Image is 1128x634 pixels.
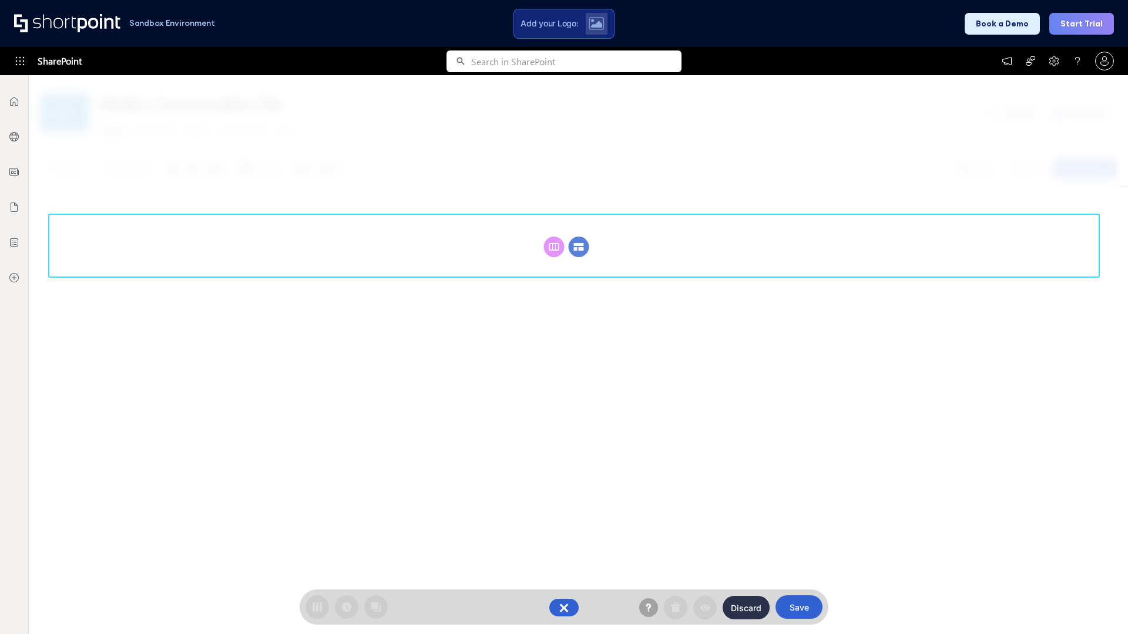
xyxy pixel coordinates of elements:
iframe: Chat Widget [1069,578,1128,634]
input: Search in SharePoint [471,50,681,72]
span: SharePoint [38,47,82,75]
img: Upload logo [589,17,604,30]
button: Discard [723,596,770,619]
button: Save [775,595,822,619]
span: Add your Logo: [521,18,578,29]
h1: Sandbox Environment [129,20,215,26]
button: Book a Demo [965,13,1040,35]
button: Start Trial [1049,13,1114,35]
